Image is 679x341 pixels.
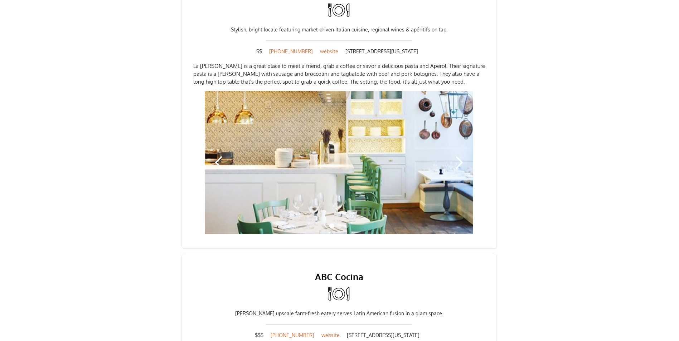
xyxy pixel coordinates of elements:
[256,48,266,55] div: $$
[445,91,473,234] div: next slide
[205,91,473,234] div: carousel
[193,62,485,86] p: La [PERSON_NAME] is a great place to meet a friend, grab a coffee or savor a delicious pasta and ...
[344,223,349,228] div: Show slide 3 of 3
[329,223,334,228] div: Show slide 1 of 3
[343,332,423,338] div: [STREET_ADDRESS][US_STATE]
[267,332,318,339] a: [PHONE_NUMBER]
[318,332,343,339] a: website
[193,271,485,282] a: ABC Cocina
[193,26,485,33] div: Stylish, bright locale featuring market-driven Italian cuisine, regional wines & apéritifs on tap.
[193,310,485,317] div: [PERSON_NAME] upscale farm-fresh eatery serves Latin American fusion in a glam space.
[205,91,473,234] div: 1 of 3
[266,48,316,55] a: [PHONE_NUMBER]
[205,91,233,234] div: previous slide
[336,223,341,228] div: Show slide 2 of 3
[255,332,267,339] div: $$$
[342,48,422,54] div: [STREET_ADDRESS][US_STATE]
[327,282,351,306] img: Restaurants & Cafes
[316,48,342,55] a: website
